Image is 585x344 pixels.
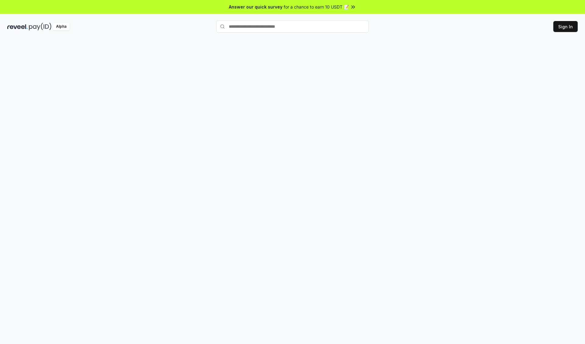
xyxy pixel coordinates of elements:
div: Alpha [53,23,70,30]
img: reveel_dark [7,23,28,30]
button: Sign In [553,21,578,32]
span: Answer our quick survey [229,4,282,10]
span: for a chance to earn 10 USDT 📝 [284,4,349,10]
img: pay_id [29,23,51,30]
